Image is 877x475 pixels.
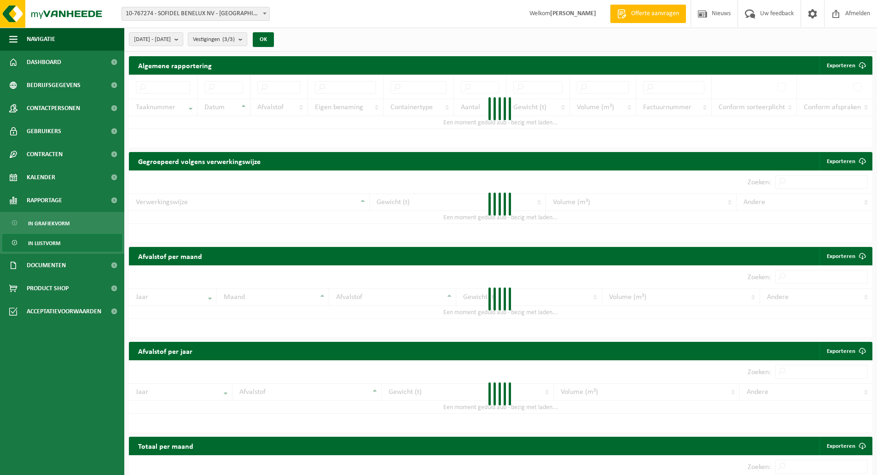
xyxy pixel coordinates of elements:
button: OK [253,32,274,47]
a: Offerte aanvragen [610,5,686,23]
span: Vestigingen [193,33,235,47]
h2: Gegroepeerd volgens verwerkingswijze [129,152,270,170]
count: (3/3) [222,36,235,42]
span: Documenten [27,254,66,277]
button: [DATE] - [DATE] [129,32,183,46]
span: Contactpersonen [27,97,80,120]
span: In grafiekvorm [28,215,70,232]
span: Gebruikers [27,120,61,143]
span: Offerte aanvragen [629,9,681,18]
a: In grafiekvorm [2,214,122,232]
span: Bedrijfsgegevens [27,74,81,97]
span: Dashboard [27,51,61,74]
button: Exporteren [819,56,871,75]
span: 10-767274 - SOFIDEL BENELUX NV - DUFFEL [122,7,269,20]
a: Exporteren [819,437,871,455]
h2: Algemene rapportering [129,56,221,75]
span: [DATE] - [DATE] [134,33,171,47]
span: In lijstvorm [28,235,60,252]
h2: Afvalstof per maand [129,247,211,265]
a: Exporteren [819,247,871,265]
span: Contracten [27,143,63,166]
span: Kalender [27,166,55,189]
h2: Totaal per maand [129,437,203,455]
span: 10-767274 - SOFIDEL BENELUX NV - DUFFEL [122,7,270,21]
span: Acceptatievoorwaarden [27,300,101,323]
button: Vestigingen(3/3) [188,32,247,46]
h2: Afvalstof per jaar [129,342,202,360]
span: Product Shop [27,277,69,300]
a: Exporteren [819,342,871,360]
strong: [PERSON_NAME] [550,10,596,17]
span: Navigatie [27,28,55,51]
a: Exporteren [819,152,871,170]
span: Rapportage [27,189,62,212]
a: In lijstvorm [2,234,122,252]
